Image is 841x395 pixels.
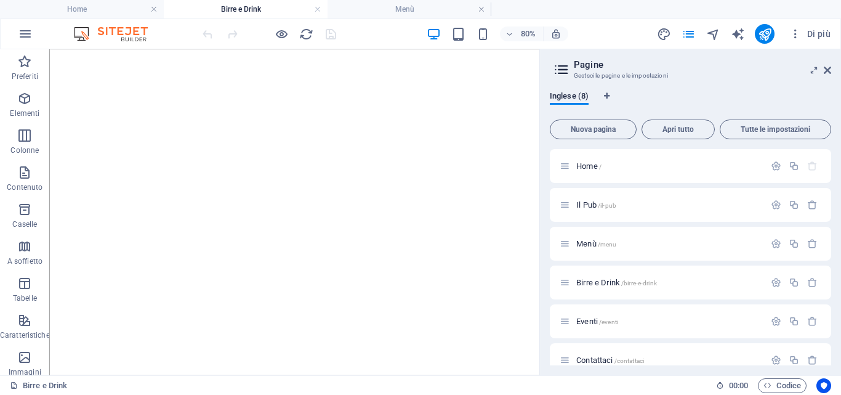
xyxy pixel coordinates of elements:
[789,316,799,327] div: Duplicato
[576,278,657,287] span: Birre e Drink
[573,201,765,209] div: Il Pub/il-pub
[555,126,631,133] span: Nuova pagina
[771,355,781,365] div: Impostazioni
[10,108,39,118] p: Elementi
[573,279,765,287] div: Birre e Drink/birre-e-drink
[576,161,602,171] span: Fai clic per aprire la pagina
[576,317,618,326] span: Eventi
[598,241,617,248] span: /menu
[573,317,765,325] div: Eventi/eventi
[789,28,831,40] span: Di più
[642,120,715,139] button: Apri tutto
[807,355,818,365] div: Rimuovi
[299,26,313,41] button: reload
[716,378,749,393] h6: Tempo sessione
[706,26,720,41] button: navigator
[573,356,765,364] div: Contattaci/contattaci
[807,316,818,327] div: Rimuovi
[789,277,799,288] div: Duplicato
[299,27,313,41] i: Ricarica la pagina
[573,240,765,248] div: Menù/menu
[682,27,696,41] i: Pagine (Ctrl+Alt+S)
[12,71,38,81] p: Preferiti
[573,162,765,170] div: Home/
[598,202,616,209] span: /il-pub
[9,367,41,377] p: Immagini
[771,161,781,171] div: Impostazioni
[755,24,775,44] button: publish
[681,26,696,41] button: pages
[576,200,616,210] span: Fai clic per aprire la pagina
[789,238,799,249] div: Duplicato
[550,120,637,139] button: Nuova pagina
[574,59,831,70] h2: Pagine
[10,145,39,155] p: Colonne
[164,2,328,16] h4: Birre e Drink
[12,219,37,229] p: Caselle
[550,91,831,115] div: Schede lingua
[500,26,544,41] button: 80%
[657,27,671,41] i: Design (Ctrl+Alt+Y)
[550,28,561,39] i: Quando ridimensioni, regola automaticamente il livello di zoom in modo che corrisponda al disposi...
[599,319,618,325] span: /eventi
[771,238,781,249] div: Impostazioni
[758,378,807,393] button: Codice
[729,378,748,393] span: 00 00
[789,355,799,365] div: Duplicato
[720,120,831,139] button: Tutte le impostazioni
[71,26,163,41] img: Editor Logo
[758,27,772,41] i: Pubblica
[518,26,538,41] h6: 80%
[656,26,671,41] button: design
[576,239,616,248] span: Menù
[807,200,818,210] div: Rimuovi
[328,2,491,16] h4: Menù
[7,182,42,192] p: Contenuto
[725,126,826,133] span: Tutte le impostazioni
[13,293,37,303] p: Tabelle
[621,280,657,287] span: /birre-e-drink
[738,381,739,390] span: :
[789,200,799,210] div: Duplicato
[731,27,745,41] i: AI Writer
[647,126,709,133] span: Apri tutto
[771,316,781,327] div: Impostazioni
[599,163,602,170] span: /
[771,200,781,210] div: Impostazioni
[807,238,818,249] div: Rimuovi
[10,378,67,393] a: Fai clic per annullare la selezione. Doppio clic per aprire le pagine
[706,27,720,41] i: Navigatore
[730,26,745,41] button: text_generator
[816,378,831,393] button: Usercentrics
[807,277,818,288] div: Rimuovi
[550,89,589,106] span: Inglese (8)
[614,357,645,364] span: /contattaci
[574,70,807,81] h3: Gestsci le pagine e le impostazioni
[771,277,781,288] div: Impostazioni
[7,256,42,266] p: A soffietto
[807,161,818,171] div: La pagina iniziale non può essere eliminata
[274,26,289,41] button: Clicca qui per lasciare la modalità di anteprima e continuare la modifica
[576,356,644,365] span: Contattaci
[789,161,799,171] div: Duplicato
[763,378,801,393] span: Codice
[784,24,835,44] button: Di più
